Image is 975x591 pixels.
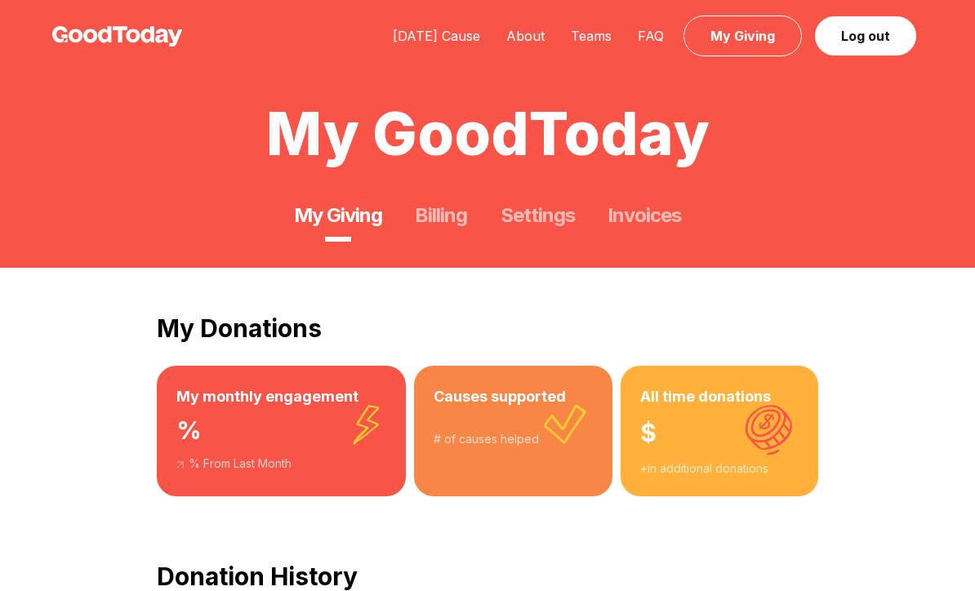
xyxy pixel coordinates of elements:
a: Billing [415,202,467,229]
div: + in additional donations [640,460,799,477]
h3: My monthly engagement [176,385,386,408]
a: Log out [815,16,916,56]
a: [DATE] Cause [380,28,493,44]
a: My Giving [683,16,802,56]
a: Settings [501,202,575,229]
a: My Giving [294,202,382,229]
h2: Donation History [157,562,818,591]
h3: All time donations [640,385,799,408]
a: Invoices [608,202,681,229]
h3: Causes supported [434,385,594,408]
a: Teams [558,28,625,44]
a: About [493,28,558,44]
a: FAQ [625,28,677,44]
div: % From Last Month [176,455,386,472]
div: # of causes helped [434,431,594,447]
img: GoodToday [52,26,183,47]
div: % [176,408,386,455]
h2: My Donations [157,313,818,343]
div: $ [640,408,799,460]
